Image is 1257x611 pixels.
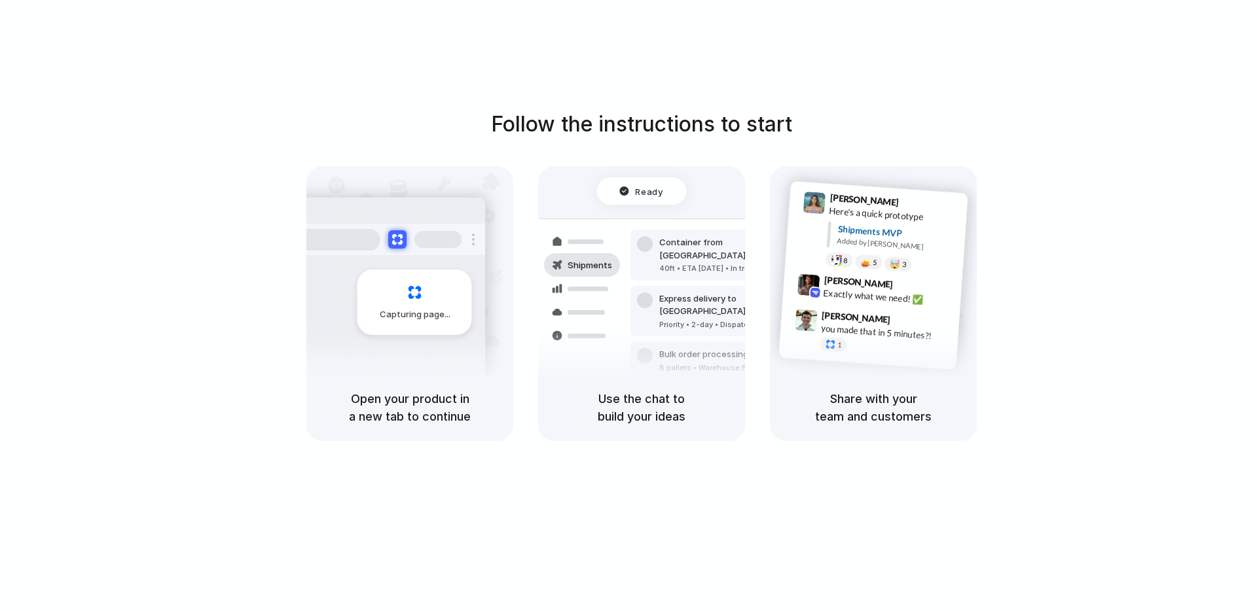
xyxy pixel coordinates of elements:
[820,322,951,344] div: you made that in 5 minutes?!
[829,204,960,226] div: Here's a quick prototype
[894,314,921,330] span: 9:47 AM
[659,319,801,330] div: Priority • 2-day • Dispatched
[659,263,801,274] div: 40ft • ETA [DATE] • In transit
[380,308,452,321] span: Capturing page
[659,292,801,318] div: Express delivery to [GEOGRAPHIC_DATA]
[822,308,891,327] span: [PERSON_NAME]
[786,390,961,425] h5: Share with your team and customers
[873,259,877,266] span: 5
[322,390,498,425] h5: Open your product in a new tab to continue
[824,273,893,292] span: [PERSON_NAME]
[890,259,901,269] div: 🤯
[897,279,924,295] span: 9:42 AM
[837,236,957,254] div: Added by [PERSON_NAME]
[568,259,612,272] span: Shipments
[837,222,958,244] div: Shipments MVP
[823,287,954,309] div: Exactly what we need! ✅
[903,197,930,213] span: 9:41 AM
[837,341,842,349] span: 1
[659,362,781,374] div: 8 pallets • Warehouse B • Packed
[829,190,899,209] span: [PERSON_NAME]
[843,257,848,264] span: 8
[659,348,781,361] div: Bulk order processing
[659,236,801,262] div: Container from [GEOGRAPHIC_DATA]
[554,390,729,425] h5: Use the chat to build your ideas
[491,109,792,140] h1: Follow the instructions to start
[636,184,663,198] span: Ready
[902,261,907,268] span: 3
